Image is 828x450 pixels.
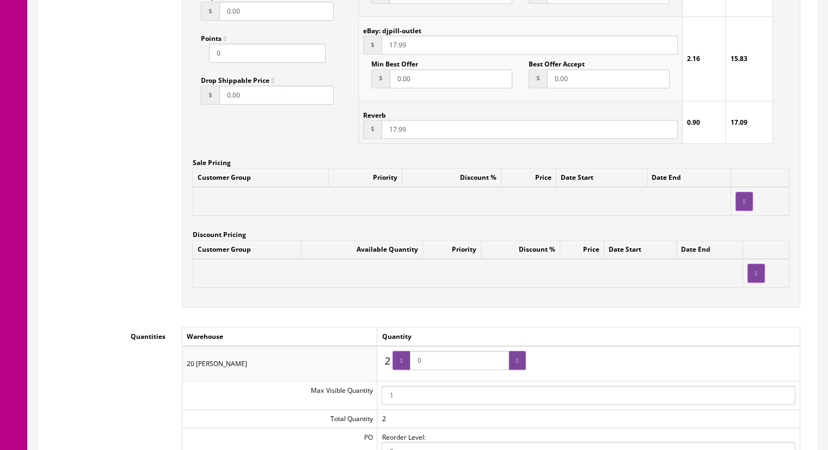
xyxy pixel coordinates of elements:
span: $ [529,69,547,88]
td: Discount % [402,168,501,187]
td: Date End [676,240,743,259]
font: This item is already packaged and ready for shipment so this will ship quick. [158,155,459,166]
label: Best Offer Accept [529,54,585,69]
input: This should be a number with up to 2 decimal places. [547,69,670,88]
td: Available Quantity [301,240,423,259]
strong: 0.90 [687,118,700,127]
font: . It also fits the SPD Octapads. [15,94,553,105]
input: This should be a number with up to 2 decimal places. [382,120,678,139]
td: Priority [423,240,481,259]
td: 2 [377,409,800,428]
label: Discount Pricing [193,225,246,240]
label: Reverb [363,106,386,120]
td: 20 [PERSON_NAME] [182,346,377,381]
td: Customer Group [193,168,329,187]
font: We only recommend you use this plate on the modules listed above. This listing is for the plate o... [33,132,584,143]
input: This should be a number with up to 2 decimal places. [219,2,334,21]
td: Customer Group [193,240,301,259]
td: Priority [329,168,402,187]
strong: 17.09 [730,118,747,127]
input: This should be a number with up to 2 decimal places. [390,69,512,88]
span: $ [371,69,390,88]
span: $ [363,35,382,54]
strong: This mount plate fits many [PERSON_NAME] modules which include the TD3/6V/8/10/12/20/30/50 [15,94,430,105]
input: Points [209,44,326,63]
label: Quantities [47,327,174,342]
td: Warehouse [182,327,377,346]
span: $ [201,86,219,105]
input: This should be a number with up to 2 decimal places. [219,86,334,105]
span: 2 [382,351,392,371]
span: $ [363,120,382,139]
span: Points [201,34,226,43]
td: Total Quantity [182,409,377,428]
td: Price [560,240,604,259]
strong: [PERSON_NAME] MDP-7U Module Mount Plate [122,15,495,34]
td: Date End [647,168,731,187]
td: Quantity [377,327,800,346]
strong: 15.83 [730,54,747,63]
strong: 2.16 [687,54,700,63]
label: Min Best Offer [371,54,418,69]
span: $ [201,2,219,21]
font: You are bidding on a [PERSON_NAME] MDP-7U mount plate WITH the M5 screws. [139,71,479,82]
label: Sale Pricing [193,153,231,168]
td: Discount % [481,240,560,259]
label: eBay: djpill-outlet [363,21,421,35]
span: Drop Shippable Price [201,76,274,85]
input: This should be a number with up to 2 decimal places. [382,35,678,54]
span: Max Visible Quantity [311,386,372,395]
td: Date Start [556,168,647,187]
td: Date Start [604,240,676,259]
strong: It does NOT fit the TD4/9/11/15/17/25. [300,132,459,143]
td: Price [501,168,556,187]
font: The distance between the holes horizontally is 4” and vertically is 2.75”. The long peg will fit ... [87,94,602,120]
